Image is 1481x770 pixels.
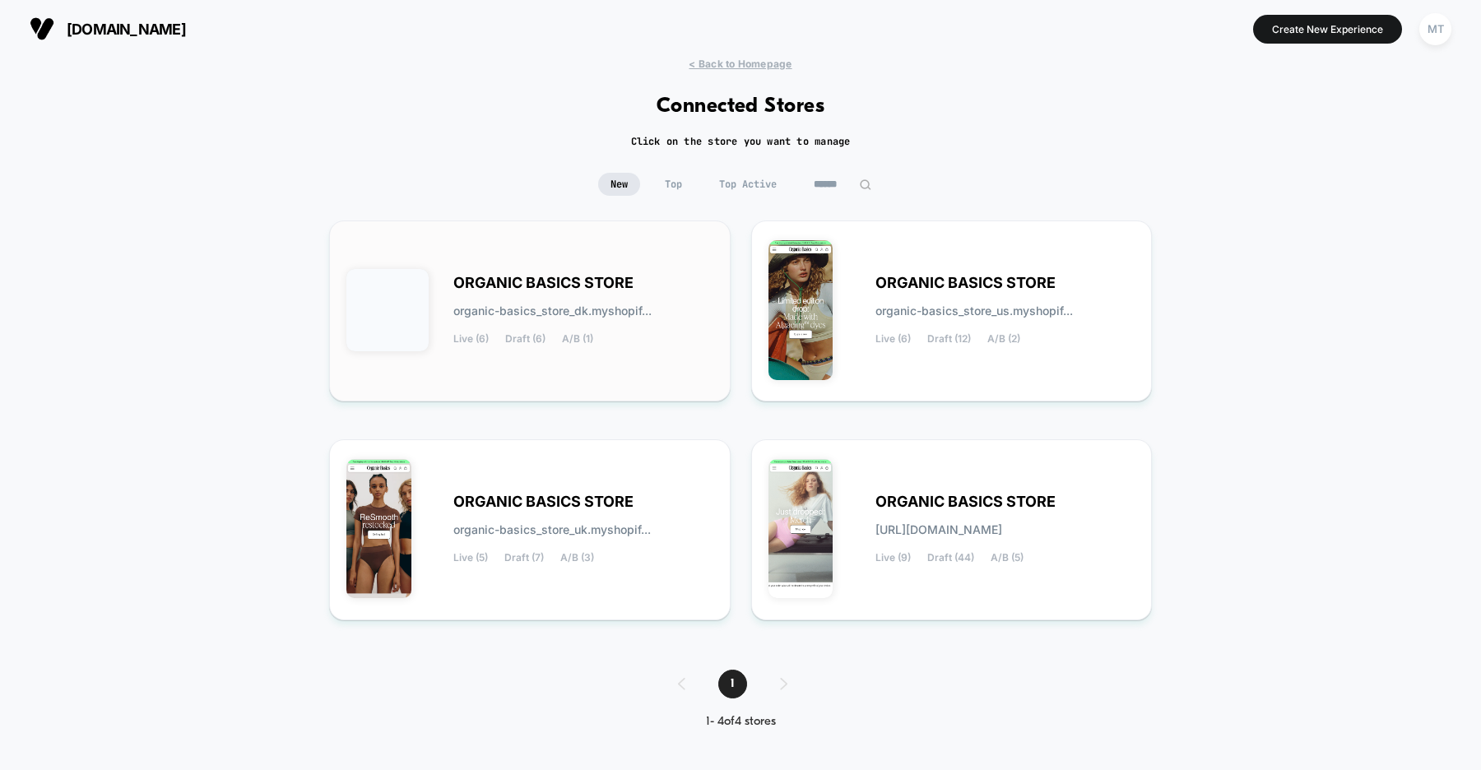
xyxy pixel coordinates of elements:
span: organic-basics_store_dk.myshopif... [453,305,652,317]
span: A/B (2) [987,333,1020,345]
img: edit [859,179,871,191]
span: < Back to Homepage [689,58,792,70]
img: Visually logo [30,16,54,41]
img: ORGANIC_BASICS_STORE [768,459,833,599]
img: ORGANIC_BASICS_STORE_DK [346,269,429,351]
span: Draft (12) [927,333,971,345]
span: Live (5) [453,552,488,564]
img: ORGANIC_BASICS_STORE_UK [346,459,411,599]
span: ORGANIC BASICS STORE [875,496,1056,508]
span: [URL][DOMAIN_NAME] [875,524,1002,536]
span: ORGANIC BASICS STORE [453,496,634,508]
span: 1 [718,670,747,698]
span: [DOMAIN_NAME] [67,21,186,38]
button: [DOMAIN_NAME] [25,16,191,42]
span: Live (6) [875,333,911,345]
span: Draft (6) [505,333,546,345]
h1: Connected Stores [657,95,825,118]
span: Live (9) [875,552,911,564]
button: Create New Experience [1253,15,1402,44]
span: organic-basics_store_us.myshopif... [875,305,1073,317]
h2: Click on the store you want to manage [631,135,851,148]
span: A/B (3) [560,552,594,564]
span: Top Active [707,173,789,196]
div: 1 - 4 of 4 stores [662,715,820,729]
span: Draft (7) [504,552,544,564]
span: New [598,173,640,196]
span: A/B (5) [991,552,1024,564]
div: MT [1419,13,1451,45]
span: Draft (44) [927,552,974,564]
img: ORGANIC_BASICS_STORE_US [768,240,833,380]
button: MT [1414,12,1456,46]
span: A/B (1) [562,333,593,345]
span: Live (6) [453,333,489,345]
span: ORGANIC BASICS STORE [453,277,634,289]
span: organic-basics_store_uk.myshopif... [453,524,651,536]
span: Top [652,173,694,196]
span: ORGANIC BASICS STORE [875,277,1056,289]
